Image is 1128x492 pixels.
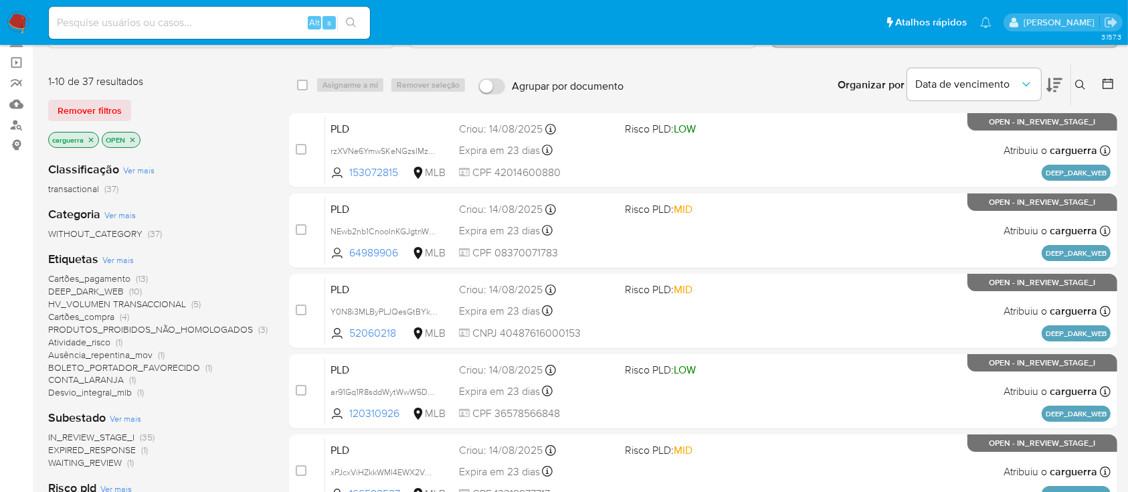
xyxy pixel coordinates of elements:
[49,14,370,31] input: Pesquise usuários ou casos...
[1104,15,1118,29] a: Sair
[980,17,992,28] a: Notificações
[1024,16,1099,29] p: carlos.guerra@mercadopago.com.br
[327,16,331,29] span: s
[895,15,967,29] span: Atalhos rápidos
[309,16,320,29] span: Alt
[337,13,365,32] button: search-icon
[1101,31,1121,42] span: 3.157.3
